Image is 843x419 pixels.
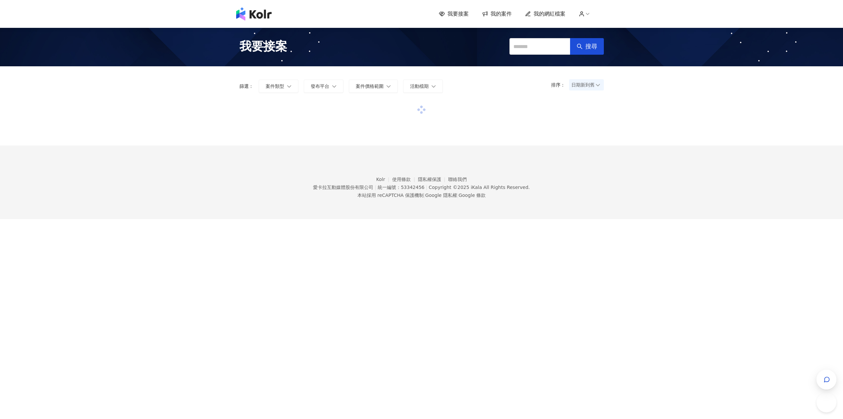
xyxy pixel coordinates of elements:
span: | [375,185,376,190]
button: 發布平台 [304,80,343,93]
button: 案件類型 [259,80,298,93]
span: | [457,193,459,198]
div: 統一編號：53342456 [378,185,424,190]
span: 本站採用 reCAPTCHA 保護機制 [357,191,486,199]
a: Kolr [376,177,392,182]
a: 我的案件 [482,10,512,18]
div: 愛卡拉互動媒體股份有限公司 [313,185,373,190]
span: | [426,185,427,190]
span: 我要接案 [448,10,469,18]
span: 我要接案 [239,38,287,55]
button: 案件價格範圍 [349,80,398,93]
a: 隱私權保護 [418,177,448,182]
button: 搜尋 [570,38,604,55]
a: 使用條款 [392,177,418,182]
iframe: Help Scout Beacon - Open [817,392,836,412]
a: Google 條款 [458,193,486,198]
span: 案件價格範圍 [356,84,384,89]
span: 搜尋 [585,43,597,50]
p: 排序： [551,82,569,88]
span: 我的網紅檔案 [534,10,565,18]
span: 案件類型 [266,84,284,89]
a: 我的網紅檔案 [525,10,565,18]
span: 發布平台 [311,84,329,89]
span: 我的案件 [491,10,512,18]
img: logo [236,7,272,21]
a: iKala [471,185,482,190]
a: Google 隱私權 [425,193,457,198]
span: search [577,43,583,49]
button: 活動檔期 [403,80,443,93]
span: 活動檔期 [410,84,429,89]
a: 我要接案 [439,10,469,18]
p: 篩選： [239,84,253,89]
span: 日期新到舊 [571,80,602,90]
span: | [424,193,425,198]
a: 聯絡我們 [448,177,467,182]
div: Copyright © 2025 All Rights Reserved. [429,185,530,190]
